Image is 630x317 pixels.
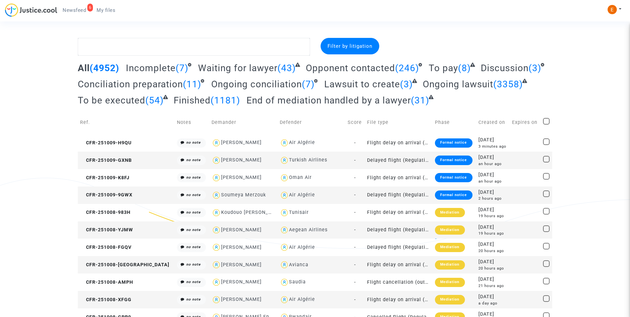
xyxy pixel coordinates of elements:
[145,95,164,106] span: (54)
[97,7,115,13] span: My files
[289,157,327,163] div: Turkish Airlines
[175,111,209,134] td: Notes
[354,192,356,198] span: -
[365,111,433,134] td: File type
[328,43,372,49] span: Filter by litigation
[365,134,433,152] td: Flight delay on arrival (outside of EU - Montreal Convention)
[221,175,262,180] div: [PERSON_NAME]
[478,144,507,149] div: 3 minutes ago
[280,138,289,148] img: icon-user.svg
[186,262,201,267] i: no note
[183,79,201,90] span: (11)
[212,190,221,200] img: icon-user.svg
[289,245,315,250] div: Air Algérie
[80,279,133,285] span: CFR-251008-AMPH
[435,225,465,235] div: Mediation
[289,175,312,180] div: Oman Air
[608,5,617,14] img: ACg8ocIeiFvHKe4dA5oeRFd_CiCnuxWUEc1A2wYhRJE3TTWt=s96-c
[478,231,507,236] div: 19 hours ago
[365,187,433,204] td: Delayed flight (Regulation EC 261/2004)
[289,227,328,233] div: Aegean Airlines
[280,173,289,183] img: icon-user.svg
[78,79,183,90] span: Conciliation preparation
[354,297,356,303] span: -
[395,63,419,73] span: (246)
[435,278,465,287] div: Mediation
[478,189,507,196] div: [DATE]
[365,239,433,256] td: Delayed flight (Regulation EC 261/2004)
[221,297,262,302] div: [PERSON_NAME]
[212,173,221,183] img: icon-user.svg
[212,208,221,217] img: icon-user.svg
[80,158,132,163] span: CFR-251009-GXNB
[221,227,262,233] div: [PERSON_NAME]
[212,260,221,270] img: icon-user.svg
[186,297,201,302] i: no note
[78,95,145,106] span: To be executed
[212,225,221,235] img: icon-user.svg
[478,161,507,167] div: an hour ago
[478,248,507,254] div: 20 hours ago
[221,157,262,163] div: [PERSON_NAME]
[365,204,433,221] td: Flight delay on arrival (outside of EU - Montreal Convention)
[365,274,433,291] td: Flight cancellation (outside of EU - Montreal Convention)
[212,277,221,287] img: icon-user.svg
[80,175,129,181] span: CFR-251009-K8FJ
[289,297,315,302] div: Air Algérie
[478,136,507,144] div: [DATE]
[435,190,472,200] div: Formal notice
[289,279,306,285] div: Saudia
[400,79,413,90] span: (3)
[186,245,201,249] i: no note
[221,262,262,268] div: [PERSON_NAME]
[354,245,356,250] span: -
[478,213,507,219] div: 19 hours ago
[302,79,315,90] span: (7)
[289,192,315,198] div: Air Algérie
[186,280,201,284] i: no note
[478,266,507,271] div: 20 hours ago
[365,256,433,274] td: Flight delay on arrival (outside of EU - Montreal Convention)
[174,95,211,106] span: Finished
[435,156,472,165] div: Formal notice
[354,175,356,181] span: -
[435,243,465,252] div: Mediation
[87,4,93,12] div: 6
[529,63,541,73] span: (3)
[289,262,308,268] div: Avianca
[493,79,523,90] span: (3358)
[221,210,284,215] div: Koudouo [PERSON_NAME]
[80,245,131,250] span: CFR-251008-FGQV
[211,79,302,90] span: Ongoing conciliation
[80,192,132,198] span: CFR-251009-9GWX
[211,95,240,106] span: (1181)
[354,279,356,285] span: -
[221,140,262,145] div: [PERSON_NAME]
[354,227,356,233] span: -
[478,224,507,231] div: [DATE]
[80,227,133,233] span: CFR-251008-YJMW
[280,243,289,252] img: icon-user.svg
[481,63,529,73] span: Discussion
[246,95,411,106] span: End of mediation handled by a lawyer
[80,262,169,268] span: CFR-251008-[GEOGRAPHIC_DATA]
[277,63,296,73] span: (43)
[478,293,507,301] div: [DATE]
[429,63,458,73] span: To pay
[90,63,119,73] span: (4952)
[80,210,130,215] span: CFR-251008-983H
[411,95,429,106] span: (31)
[63,7,86,13] span: Newsfeed
[365,152,433,169] td: Delayed flight (Regulation EC 261/2004)
[221,279,262,285] div: [PERSON_NAME]
[478,154,507,161] div: [DATE]
[78,63,90,73] span: All
[212,138,221,148] img: icon-user.svg
[354,140,356,146] span: -
[280,208,289,217] img: icon-user.svg
[478,196,507,201] div: 2 hours ago
[212,156,221,165] img: icon-user.svg
[280,260,289,270] img: icon-user.svg
[478,301,507,306] div: a day ago
[186,158,201,162] i: no note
